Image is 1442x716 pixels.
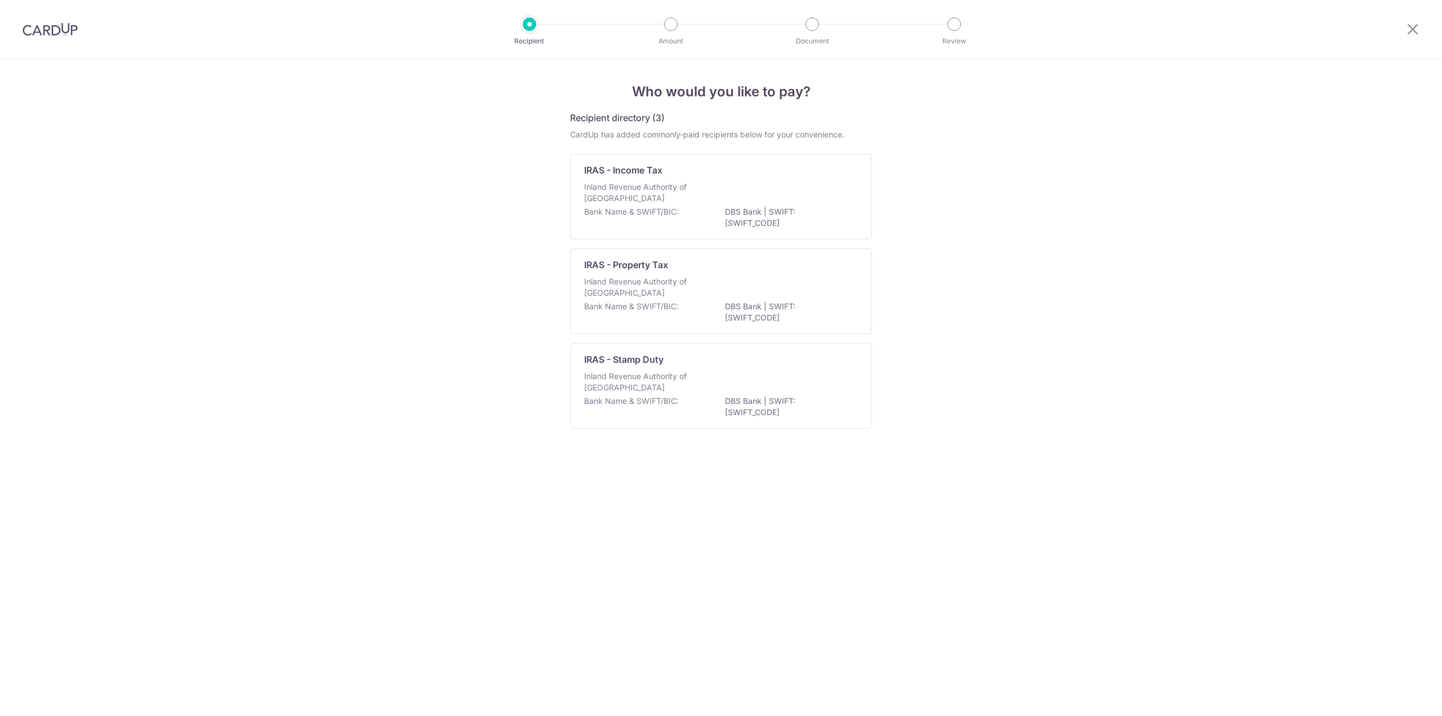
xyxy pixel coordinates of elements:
div: CardUp has added commonly-paid recipients below for your convenience. [570,129,872,140]
p: Inland Revenue Authority of [GEOGRAPHIC_DATA] [584,371,704,393]
p: DBS Bank | SWIFT: [SWIFT_CODE] [725,206,851,229]
p: Bank Name & SWIFT/BIC: [584,301,679,312]
iframe: Opens a widget where you can find more information [1370,682,1431,710]
p: Amount [629,35,713,47]
p: Bank Name & SWIFT/BIC: [584,395,679,407]
img: CardUp [23,23,78,36]
p: Inland Revenue Authority of [GEOGRAPHIC_DATA] [584,276,704,299]
p: Review [913,35,996,47]
p: Recipient [488,35,571,47]
p: DBS Bank | SWIFT: [SWIFT_CODE] [725,301,851,323]
p: IRAS - Property Tax [584,258,668,272]
p: IRAS - Income Tax [584,163,662,177]
p: Document [771,35,854,47]
h4: Who would you like to pay? [570,82,872,102]
p: DBS Bank | SWIFT: [SWIFT_CODE] [725,395,851,418]
p: Bank Name & SWIFT/BIC: [584,206,679,217]
p: IRAS - Stamp Duty [584,353,664,366]
h5: Recipient directory (3) [570,111,665,124]
p: Inland Revenue Authority of [GEOGRAPHIC_DATA] [584,181,704,204]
